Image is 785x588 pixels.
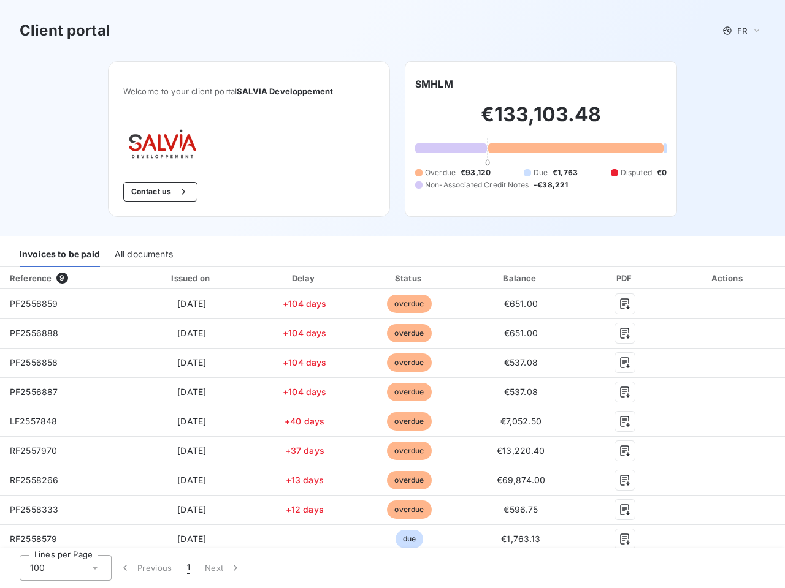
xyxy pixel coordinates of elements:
[497,475,546,485] span: €69,874.00
[497,445,545,456] span: €13,220.40
[177,328,206,338] span: [DATE]
[237,86,333,96] span: SALVIA Developpement
[10,416,57,426] span: LF2557848
[177,386,206,397] span: [DATE]
[20,20,110,42] h3: Client portal
[177,416,206,426] span: [DATE]
[461,167,491,178] span: €93,120
[177,357,206,367] span: [DATE]
[504,328,538,338] span: €651.00
[197,555,249,581] button: Next
[177,475,206,485] span: [DATE]
[177,445,206,456] span: [DATE]
[10,328,58,338] span: PF2556888
[581,272,668,284] div: PDF
[387,353,431,372] span: overdue
[504,504,538,514] span: €596.75
[10,357,58,367] span: PF2556858
[283,328,326,338] span: +104 days
[177,504,206,514] span: [DATE]
[387,500,431,519] span: overdue
[10,273,52,283] div: Reference
[132,272,251,284] div: Issued on
[387,442,431,460] span: overdue
[177,298,206,309] span: [DATE]
[396,530,423,548] span: due
[504,386,538,397] span: €537.08
[501,533,540,544] span: €1,763.13
[657,167,667,178] span: €0
[283,386,326,397] span: +104 days
[387,324,431,342] span: overdue
[425,167,456,178] span: Overdue
[123,86,375,96] span: Welcome to your client portal
[504,357,538,367] span: €537.08
[553,167,578,178] span: €1,763
[187,562,190,574] span: 1
[256,272,353,284] div: Delay
[387,295,431,313] span: overdue
[621,167,652,178] span: Disputed
[112,555,180,581] button: Previous
[285,445,324,456] span: +37 days
[485,157,490,167] span: 0
[286,475,324,485] span: +13 days
[415,102,667,139] h2: €133,103.48
[20,241,100,267] div: Invoices to be paid
[358,272,460,284] div: Status
[285,416,324,426] span: +40 days
[500,416,542,426] span: €7,052.50
[534,179,568,190] span: -€38,221
[283,357,326,367] span: +104 days
[10,445,57,456] span: RF2557970
[56,273,67,284] span: 9
[115,241,173,267] div: All documents
[737,26,747,36] span: FR
[387,383,431,401] span: overdue
[425,179,529,190] span: Non-Associated Credit Notes
[30,562,45,574] span: 100
[415,77,453,91] h6: SMHLM
[504,298,538,309] span: €651.00
[534,167,548,178] span: Due
[180,555,197,581] button: 1
[10,504,58,514] span: PF2558333
[465,272,577,284] div: Balance
[177,533,206,544] span: [DATE]
[10,298,58,309] span: PF2556859
[283,298,326,309] span: +104 days
[387,471,431,489] span: overdue
[10,386,58,397] span: PF2556887
[123,126,202,162] img: Company logo
[387,412,431,431] span: overdue
[673,272,783,284] div: Actions
[123,182,197,202] button: Contact us
[286,504,324,514] span: +12 days
[10,533,57,544] span: RF2558579
[10,475,58,485] span: RF2558266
